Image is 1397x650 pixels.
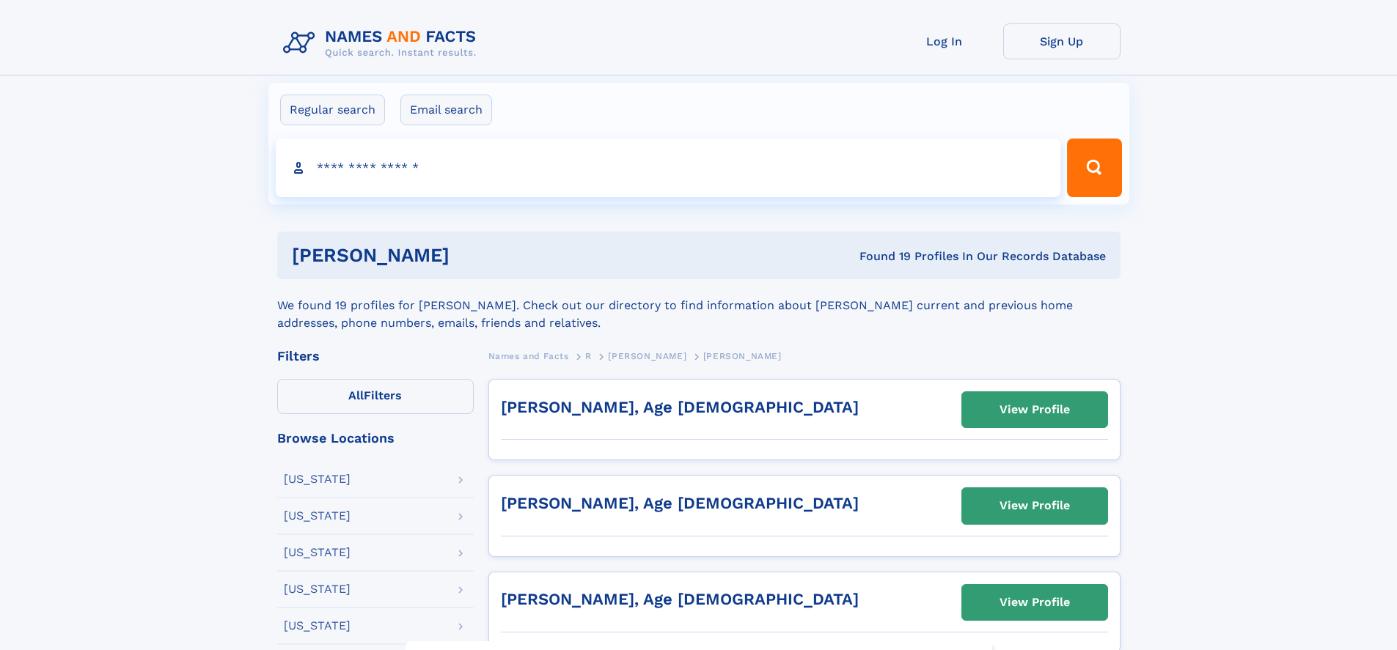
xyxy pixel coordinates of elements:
input: search input [276,139,1061,197]
span: [PERSON_NAME] [608,351,686,361]
a: View Profile [962,392,1107,427]
span: [PERSON_NAME] [703,351,782,361]
a: View Profile [962,488,1107,523]
div: Filters [277,350,474,363]
div: [US_STATE] [284,510,351,522]
div: [US_STATE] [284,473,351,485]
a: Log In [886,23,1003,59]
a: [PERSON_NAME], Age [DEMOGRAPHIC_DATA] [501,590,859,608]
a: Sign Up [1003,23,1121,59]
h1: [PERSON_NAME] [292,246,655,265]
img: Logo Names and Facts [277,23,488,63]
label: Email search [400,95,492,125]
div: View Profile [1000,489,1070,522]
div: Found 19 Profiles In Our Records Database [654,248,1106,265]
a: [PERSON_NAME], Age [DEMOGRAPHIC_DATA] [501,494,859,512]
a: View Profile [962,585,1107,620]
label: Filters [277,379,474,414]
div: View Profile [1000,586,1070,619]
span: R [585,351,592,361]
div: [US_STATE] [284,547,351,558]
div: [US_STATE] [284,620,351,632]
div: [US_STATE] [284,583,351,595]
a: [PERSON_NAME] [608,347,686,365]
div: View Profile [1000,393,1070,426]
button: Search Button [1067,139,1121,197]
label: Regular search [280,95,385,125]
div: Browse Locations [277,432,474,445]
a: Names and Facts [488,347,569,365]
a: R [585,347,592,365]
span: All [348,388,364,402]
a: [PERSON_NAME], Age [DEMOGRAPHIC_DATA] [501,398,859,416]
div: We found 19 profiles for [PERSON_NAME]. Check out our directory to find information about [PERSON... [277,279,1121,332]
